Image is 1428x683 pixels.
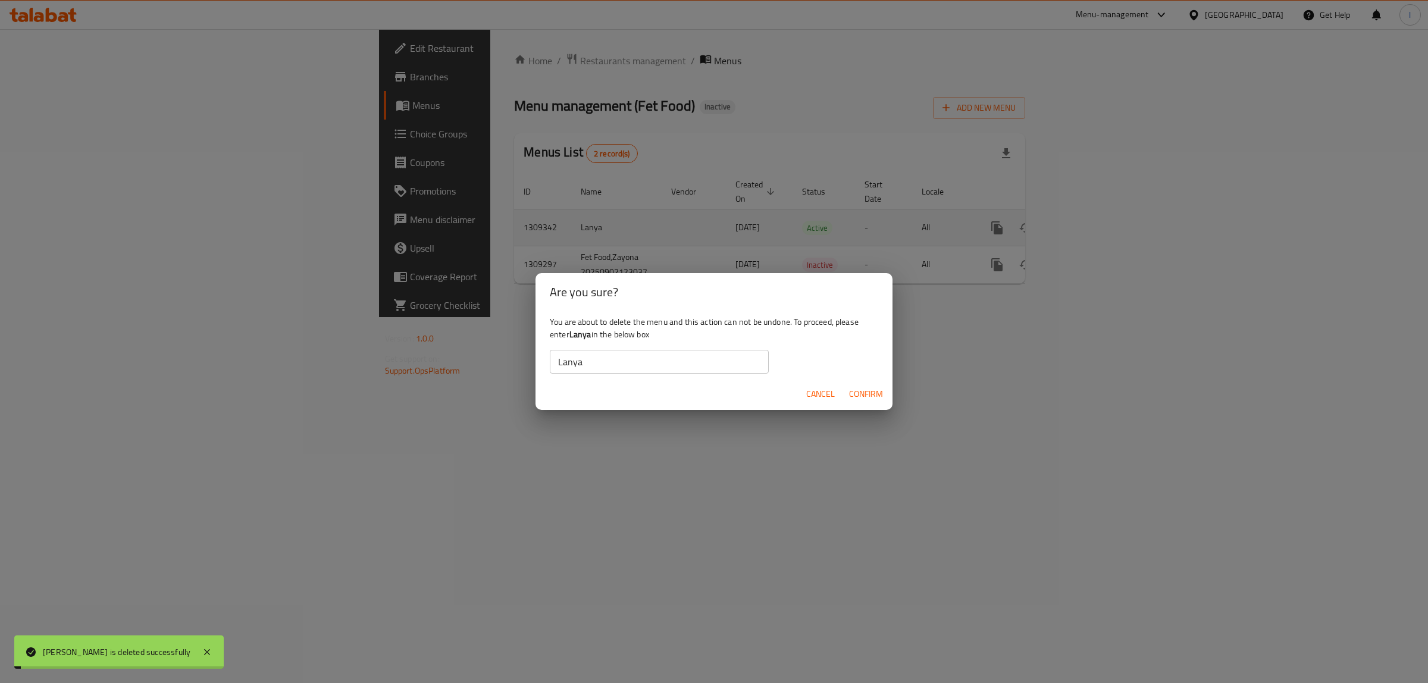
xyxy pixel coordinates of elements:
[844,383,888,405] button: Confirm
[569,327,591,342] b: Lanya
[801,383,840,405] button: Cancel
[535,311,892,378] div: You are about to delete the menu and this action can not be undone. To proceed, please enter in t...
[849,387,883,402] span: Confirm
[550,283,878,302] h2: Are you sure?
[806,387,835,402] span: Cancel
[43,646,190,659] div: [PERSON_NAME] is deleted successfully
